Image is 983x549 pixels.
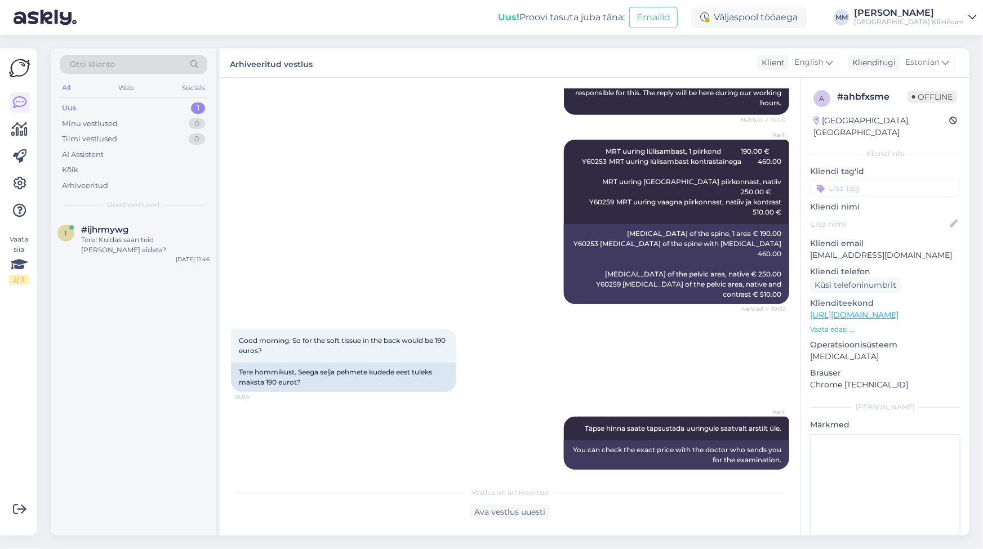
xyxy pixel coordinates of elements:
[629,7,678,28] button: Emailid
[498,11,625,24] div: Proovi tasuta juba täna:
[65,229,67,237] span: i
[62,149,104,160] div: AI Assistent
[810,379,960,391] p: Chrome [TECHNICAL_ID]
[564,224,789,304] div: [MEDICAL_DATA] of the spine, 1 area € 190.00 Y60253 [MEDICAL_DATA] of the spine with [MEDICAL_DAT...
[813,115,949,139] div: [GEOGRAPHIC_DATA], [GEOGRAPHIC_DATA]
[180,81,207,95] div: Socials
[472,488,549,498] span: Vestlus on arhiveeritud
[230,55,313,70] label: Arhiveeritud vestlus
[498,12,519,23] b: Uus!
[108,200,160,210] span: Uued vestlused
[854,17,964,26] div: [GEOGRAPHIC_DATA] Kliinikum
[810,249,960,261] p: [EMAIL_ADDRESS][DOMAIN_NAME]
[810,238,960,249] p: Kliendi email
[810,339,960,351] p: Operatsioonisüsteem
[9,234,29,285] div: Vaata siia
[810,367,960,379] p: Brauser
[9,57,30,79] img: Askly Logo
[810,324,960,334] p: Vaata edasi ...
[810,278,901,293] div: Küsi telefoninumbrit
[810,201,960,213] p: Kliendi nimi
[582,147,806,216] span: MRT uuring lülisambast, 1 piirkond 190.00 € Y60253 MRT uuring lülisambast kontrastainega 460.00 M...
[239,336,447,355] span: Good morning. So for the soft tissue in the back would be 190 euros?
[810,402,960,412] div: [PERSON_NAME]
[176,255,210,264] div: [DATE] 11:46
[810,166,960,177] p: Kliendi tag'id
[811,218,948,230] input: Lisa nimi
[62,102,77,114] div: Uus
[62,133,117,145] div: Tiimi vestlused
[854,8,964,17] div: [PERSON_NAME]
[741,115,786,124] span: Nähtud ✓ 10:00
[848,57,896,69] div: Klienditugi
[564,440,789,470] div: You can check the exact price with the doctor who sends you for the examination.
[810,266,960,278] p: Kliendi telefon
[908,91,957,103] span: Offline
[834,10,849,25] div: MM
[810,180,960,197] input: Lisa tag
[810,419,960,431] p: Märkmed
[743,470,786,479] span: Nähtud ✓ 10:21
[189,118,205,130] div: 0
[810,297,960,309] p: Klienditeekond
[117,81,136,95] div: Web
[60,81,73,95] div: All
[794,56,824,69] span: English
[9,275,29,285] div: 2 / 3
[62,180,108,191] div: Arhiveeritud
[810,149,960,159] div: Kliendi info
[191,102,205,114] div: 1
[741,305,786,313] span: Nähtud ✓ 10:02
[820,94,825,102] span: a
[810,351,960,363] p: [MEDICAL_DATA]
[810,310,899,320] a: [URL][DOMAIN_NAME]
[854,8,976,26] a: [PERSON_NAME][GEOGRAPHIC_DATA] Kliinikum
[470,505,550,520] div: Ava vestlus uuesti
[905,56,940,69] span: Estonian
[585,424,781,432] span: Täpse hinna saate täpsustada uuringule saatvalt arstilt üle.
[837,90,908,104] div: # ahbfxsme
[691,7,807,28] div: Väljaspool tööaega
[81,225,128,235] span: #ijhrmywg
[62,118,118,130] div: Minu vestlused
[62,164,78,176] div: Kõik
[189,133,205,145] div: 0
[70,59,115,70] span: Otsi kliente
[757,57,785,69] div: Klient
[234,392,277,401] span: 10:04
[744,408,786,416] span: Kerli
[81,235,210,255] div: Tere! Kuidas saan teid [PERSON_NAME] aidata?
[744,131,786,139] span: Kerli
[575,78,783,107] span: I will forward this question to my colleague, who is responsible for this. The reply will be here...
[231,363,456,392] div: Tere hommikust. Seega selja pehmete kudede eest tuleks maksta 190 eurot?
